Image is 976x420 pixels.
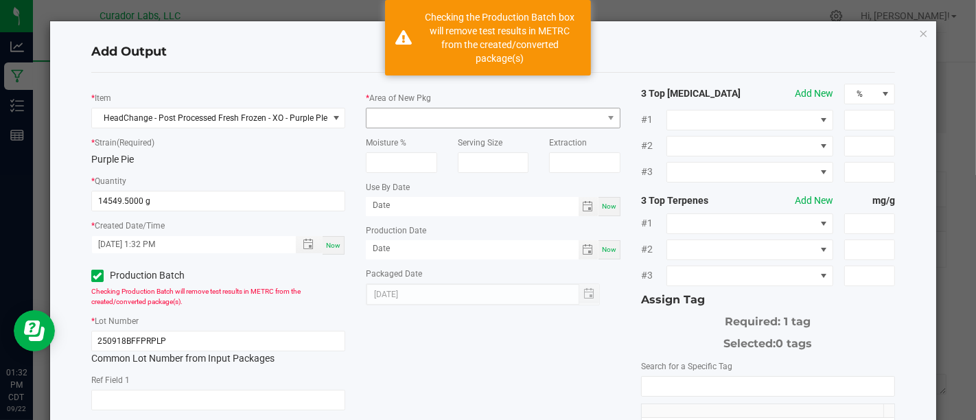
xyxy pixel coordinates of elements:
label: Strain [95,137,154,149]
div: Required: 1 tag [641,308,895,330]
label: Extraction [549,137,587,149]
div: Checking the Production Batch box will remove test results in METRC from the created/converted pa... [419,10,581,65]
span: Toggle calendar [579,197,599,216]
label: Item [95,92,111,104]
span: NO DATA FOUND [666,240,833,260]
span: Purple Pie [91,154,134,165]
label: Production Batch [91,268,208,283]
div: Common Lot Number from Input Packages [91,331,345,366]
span: NO DATA FOUND [666,213,833,234]
span: #1 [641,216,666,231]
label: Production Date [366,224,426,237]
label: Moisture % [366,137,406,149]
strong: 3 Top Terpenes [641,194,743,208]
button: Add New [795,86,833,101]
label: Search for a Specific Tag [641,360,732,373]
strong: 3 Top [MEDICAL_DATA] [641,86,743,101]
span: #1 [641,113,666,127]
span: Toggle popup [296,236,323,253]
label: Ref Field 1 [91,374,130,386]
span: #3 [641,165,666,179]
label: Created Date/Time [95,220,165,232]
span: #3 [641,268,666,283]
span: Now [602,202,616,210]
span: HeadChange - Post Processed Fresh Frozen - XO - Purple PIe [92,108,327,128]
span: Now [602,246,616,253]
button: Add New [795,194,833,208]
label: Packaged Date [366,268,422,280]
span: #2 [641,139,666,153]
h4: Add Output [91,43,895,61]
strong: mg/g [844,194,895,208]
label: Quantity [95,175,126,187]
input: Created Datetime [92,236,281,253]
label: Use By Date [366,181,410,194]
span: #2 [641,242,666,257]
iframe: Resource center [14,310,55,351]
label: Lot Number [95,315,139,327]
span: NO DATA FOUND [666,266,833,286]
span: (Required) [117,138,154,148]
div: Assign Tag [641,292,895,308]
input: Date [366,197,579,214]
div: Selected: [641,330,895,352]
span: Now [326,242,340,249]
span: % [845,84,877,104]
label: Area of New Pkg [369,92,431,104]
span: Checking Production Batch will remove test results in METRC from the created/converted package(s). [91,288,301,305]
span: Toggle calendar [579,240,599,259]
input: NO DATA FOUND [642,377,894,396]
input: Date [366,240,579,257]
span: 0 tags [776,337,812,350]
label: Serving Size [458,137,502,149]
